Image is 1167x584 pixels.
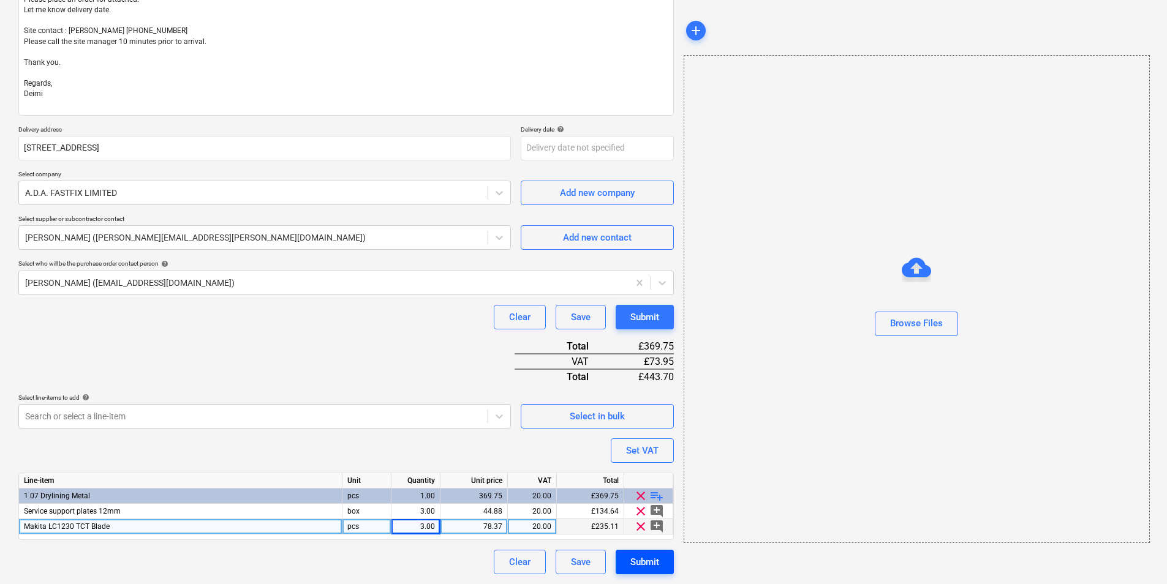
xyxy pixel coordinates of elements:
div: 3.00 [396,504,435,519]
button: Submit [616,550,674,574]
div: 3.00 [396,519,435,534]
div: Total [557,473,624,489]
div: Select line-items to add [18,394,511,402]
div: Unit [342,473,391,489]
button: Add new contact [521,225,674,250]
p: Delivery address [18,125,511,136]
div: VAT [508,473,557,489]
div: 369.75 [445,489,502,504]
div: £134.64 [557,504,624,519]
div: Set VAT [626,443,659,459]
div: Submit [630,309,659,325]
div: pcs [342,519,391,534]
input: Delivery date not specified [521,136,674,160]
div: Add new contact [563,230,632,245]
div: box [342,504,391,519]
div: Select in bulk [570,408,625,424]
div: 20.00 [513,519,551,534]
button: Save [556,550,606,574]
div: Clear [509,309,531,325]
span: help [80,394,89,401]
div: £443.70 [608,369,673,384]
span: add_comment [649,519,664,534]
div: Total [515,339,609,354]
span: clear [633,489,648,503]
div: £369.75 [557,489,624,504]
span: help [554,125,564,133]
div: 78.37 [445,519,502,534]
div: Line-item [19,473,342,489]
div: Quantity [391,473,440,489]
div: Save [571,309,591,325]
button: Browse Files [875,312,958,336]
div: 44.88 [445,504,502,519]
div: Browse Files [684,55,1150,543]
span: 1.07 Drylining Metal [24,492,90,500]
button: Submit [616,305,674,329]
input: Delivery address [18,136,511,160]
div: pcs [342,489,391,504]
div: Clear [509,554,531,570]
span: Makita LC1230 TCT Blade [24,522,110,531]
span: playlist_add [649,489,664,503]
div: Add new company [560,185,635,201]
button: Clear [494,305,546,329]
span: add_comment [649,504,664,518]
div: Unit price [440,473,508,489]
div: £235.11 [557,519,624,534]
div: Select who will be the purchase order contact person [18,260,674,268]
div: Total [515,369,609,384]
span: clear [633,504,648,518]
button: Select in bulk [521,404,674,429]
button: Set VAT [611,438,674,463]
button: Save [556,305,606,329]
p: Select company [18,170,511,181]
p: Select supplier or subcontractor contact [18,215,511,225]
div: VAT [515,354,609,369]
button: Clear [494,550,546,574]
div: 1.00 [396,489,435,504]
div: 20.00 [513,504,551,519]
div: Submit [630,554,659,570]
span: help [159,260,168,268]
div: 20.00 [513,489,551,504]
span: add [689,23,703,38]
span: clear [633,519,648,534]
span: Service support plates 12mm [24,507,121,515]
div: Delivery date [521,125,674,133]
div: £369.75 [608,339,673,354]
div: £73.95 [608,354,673,369]
button: Add new company [521,181,674,205]
div: Browse Files [890,315,943,331]
div: Save [571,554,591,570]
